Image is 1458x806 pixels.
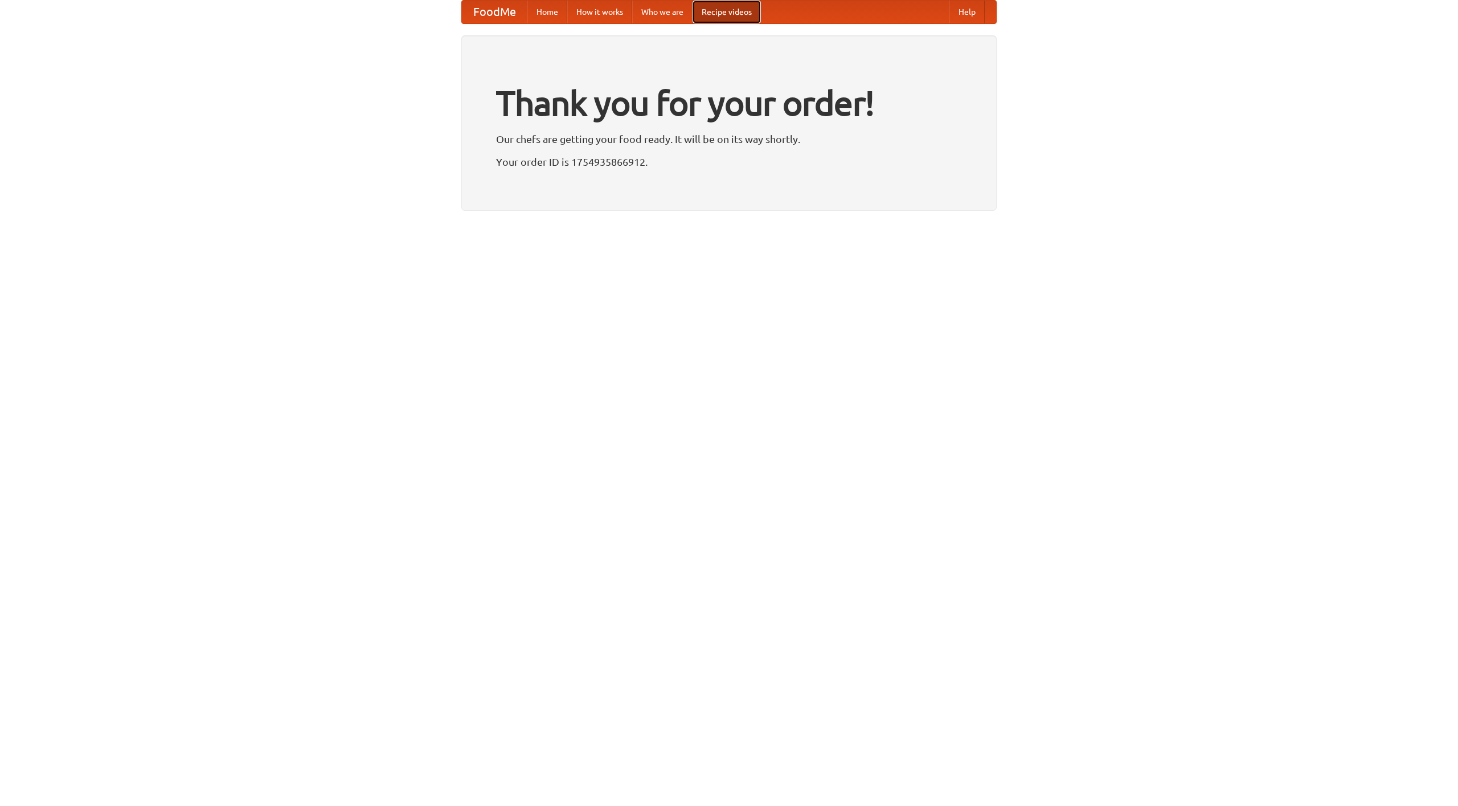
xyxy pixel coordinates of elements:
a: How it works [567,1,632,23]
a: FoodMe [462,1,527,23]
p: Our chefs are getting your food ready. It will be on its way shortly. [496,130,962,148]
a: Who we are [632,1,693,23]
a: Home [527,1,567,23]
a: Recipe videos [693,1,761,23]
h1: Thank you for your order! [496,76,962,130]
p: Your order ID is 1754935866912. [496,153,962,170]
a: Help [949,1,985,23]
